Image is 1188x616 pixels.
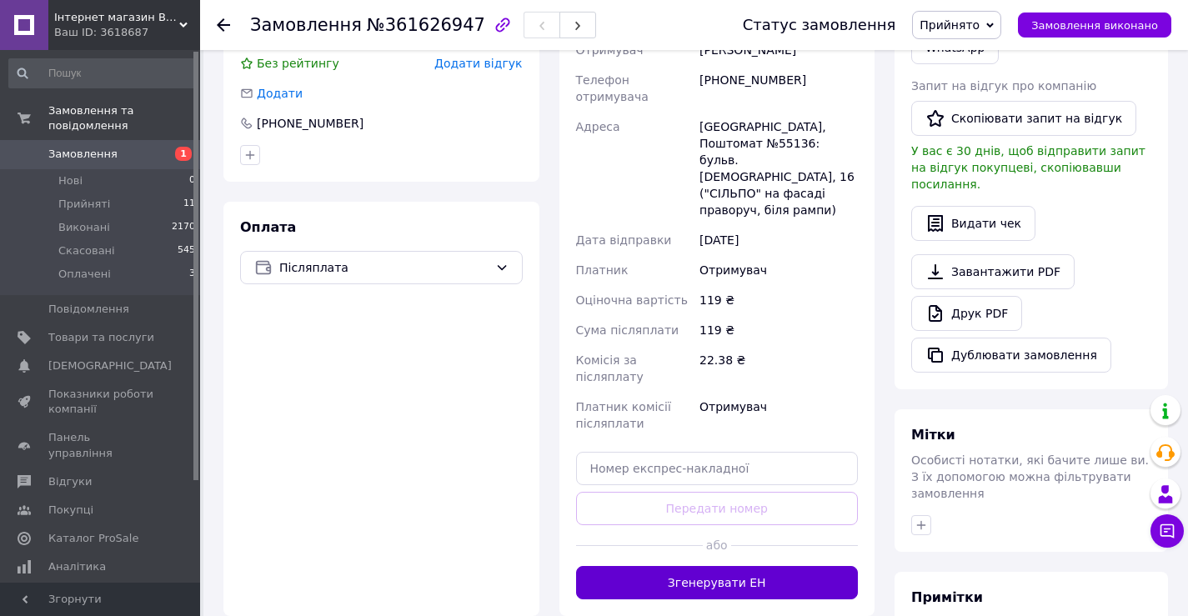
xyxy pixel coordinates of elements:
span: Прийняті [58,197,110,212]
span: Без рейтингу [257,57,339,70]
span: Платник [576,263,629,277]
span: Показники роботи компанії [48,387,154,417]
button: Згенерувати ЕН [576,566,859,599]
span: Виконані [58,220,110,235]
span: Отримувач [576,43,644,57]
span: Повідомлення [48,302,129,317]
span: Замовлення [250,15,362,35]
div: Статус замовлення [743,17,896,33]
span: У вас є 30 днів, щоб відправити запит на відгук покупцеві, скопіювавши посилання. [911,144,1145,191]
div: Отримувач [696,255,861,285]
span: Прийнято [920,18,980,32]
span: 0 [189,173,195,188]
span: Особисті нотатки, які бачите лише ви. З їх допомогою можна фільтрувати замовлення [911,453,1149,500]
span: №361626947 [367,15,485,35]
div: 119 ₴ [696,285,861,315]
span: Відгуки [48,474,92,489]
span: Запит на відгук про компанію [911,79,1096,93]
button: Скопіювати запит на відгук [911,101,1136,136]
span: 1 [175,147,192,161]
span: Мітки [911,427,955,443]
span: Телефон отримувача [576,73,649,103]
span: Оплата [240,219,296,235]
span: [DEMOGRAPHIC_DATA] [48,358,172,373]
div: Отримувач [696,392,861,438]
span: Платник комісії післяплати [576,400,671,430]
div: [PHONE_NUMBER] [696,65,861,112]
span: Додати відгук [434,57,522,70]
span: Дата відправки [576,233,672,247]
div: 22.38 ₴ [696,345,861,392]
div: [DATE] [696,225,861,255]
span: Скасовані [58,243,115,258]
span: або [703,537,731,553]
span: 2170 [172,220,195,235]
span: Замовлення та повідомлення [48,103,200,133]
span: Замовлення виконано [1031,19,1158,32]
span: Нові [58,173,83,188]
button: Дублювати замовлення [911,338,1111,373]
button: Видати чек [911,206,1035,241]
span: Покупці [48,503,93,518]
div: 119 ₴ [696,315,861,345]
input: Номер експрес-накладної [576,452,859,485]
span: Додати [257,87,303,100]
button: Чат з покупцем [1150,514,1184,548]
div: Повернутися назад [217,17,230,33]
div: [GEOGRAPHIC_DATA], Поштомат №55136: бульв. [DEMOGRAPHIC_DATA], 16 ("СІЛЬПО" на фасаді праворуч, б... [696,112,861,225]
span: Адреса [576,120,620,133]
div: [PHONE_NUMBER] [255,115,365,132]
span: Післяплата [279,258,489,277]
a: Друк PDF [911,296,1022,331]
span: Замовлення [48,147,118,162]
button: Замовлення виконано [1018,13,1171,38]
span: 3 [189,267,195,282]
span: Комісія за післяплату [576,353,644,383]
span: Товари та послуги [48,330,154,345]
span: Інтернет магазин BLAGOY-ART [54,10,179,25]
input: Пошук [8,58,197,88]
span: Примітки [911,589,983,605]
span: 11 [183,197,195,212]
span: Аналітика [48,559,106,574]
span: Оплачені [58,267,111,282]
span: Панель управління [48,430,154,460]
a: Завантажити PDF [911,254,1075,289]
span: Сума післяплати [576,323,679,337]
div: Ваш ID: 3618687 [54,25,200,40]
span: 545 [178,243,195,258]
span: Каталог ProSale [48,531,138,546]
span: Оціночна вартість [576,293,688,307]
